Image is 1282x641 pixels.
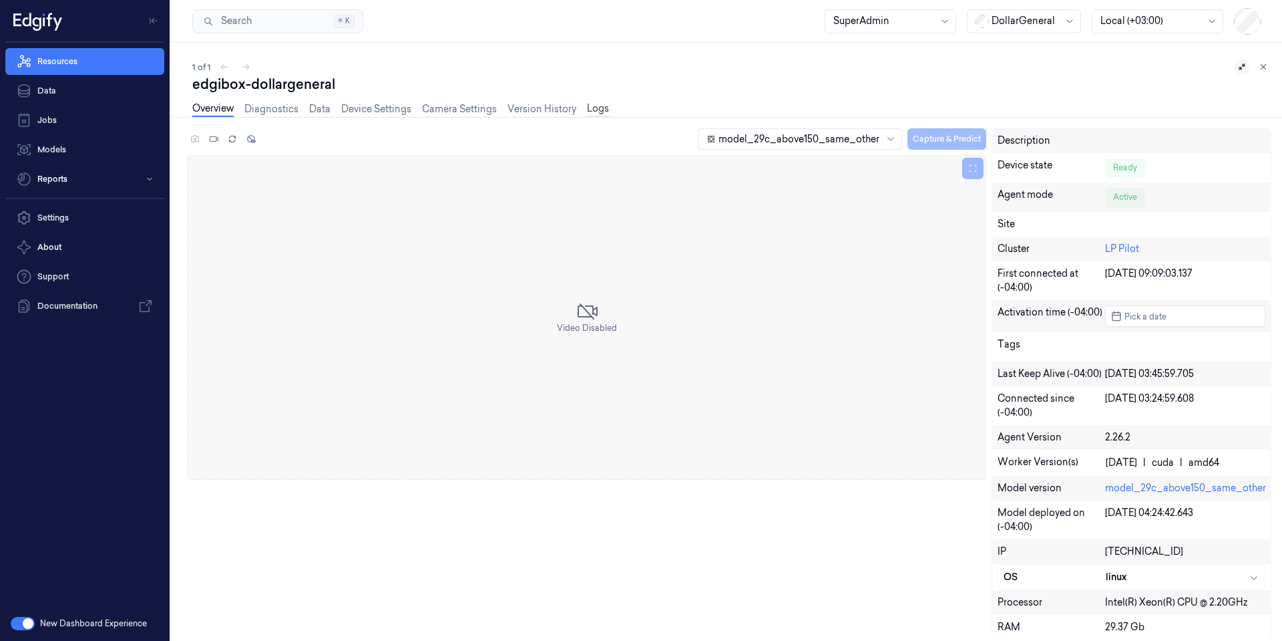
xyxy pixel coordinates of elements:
[998,430,1104,444] div: Agent Version
[998,134,1104,148] div: Description
[5,136,164,163] a: Models
[1174,455,1188,471] td: |
[5,234,164,261] button: About
[998,267,1104,295] div: First connected at (-04:00)
[1105,482,1266,494] a: model_29c_above150_same_other
[244,102,298,116] a: Diagnostics
[5,107,164,134] a: Jobs
[1151,455,1174,471] td: cuda
[998,188,1104,207] div: Agent mode
[1105,305,1265,327] button: Pick a date
[998,305,1104,327] div: Activation time (-04:00)
[5,78,164,104] a: Data
[1105,455,1138,471] td: [DATE]
[998,596,1104,610] div: Processor
[192,9,363,33] button: Search⌘K
[1105,392,1265,420] div: [DATE] 03:24:59.608
[998,338,1104,356] div: Tags
[309,102,331,116] a: Data
[5,166,164,193] button: Reports
[1105,596,1265,610] div: Intel(R) Xeon(R) CPU @ 2.20GHz
[341,102,411,116] a: Device Settings
[5,205,164,231] a: Settings
[998,545,1104,559] div: IP
[192,61,211,73] span: 1 of 1
[1105,430,1265,444] div: 2.26.2
[422,102,497,116] a: Camera Settings
[1122,310,1166,323] span: Pick a date
[1105,367,1265,381] div: [DATE] 03:45:59.705
[1138,455,1151,471] td: |
[1105,158,1145,177] div: Ready
[1188,455,1220,471] td: amd64
[1105,267,1265,295] div: [DATE] 09:09:03.137
[998,242,1104,256] div: Cluster
[1105,545,1265,559] div: [TECHNICAL_ID]
[587,102,609,117] a: Logs
[5,263,164,290] a: Support
[1004,570,1106,584] div: OS
[557,322,617,334] span: Video Disabled
[998,158,1104,177] div: Device state
[998,217,1265,231] div: Site
[998,565,1265,590] button: OSlinux
[216,14,252,28] span: Search
[1105,243,1139,255] a: LP Pilot
[5,293,164,319] a: Documentation
[998,367,1104,381] div: Last Keep Alive (-04:00)
[998,620,1104,634] div: RAM
[998,455,1104,471] div: Worker Version(s)
[998,481,1104,495] div: Model version
[998,506,1104,534] div: Model deployed on (-04:00)
[192,75,1271,94] div: edgibox-dollargeneral
[192,102,234,117] a: Overview
[998,392,1104,420] div: Connected since (-04:00)
[1106,570,1259,584] div: linux
[5,48,164,75] a: Resources
[143,10,164,31] button: Toggle Navigation
[1105,506,1265,534] div: [DATE] 04:24:42.643
[1105,188,1145,207] div: Active
[1105,620,1265,634] div: 29.37 Gb
[507,102,576,116] a: Version History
